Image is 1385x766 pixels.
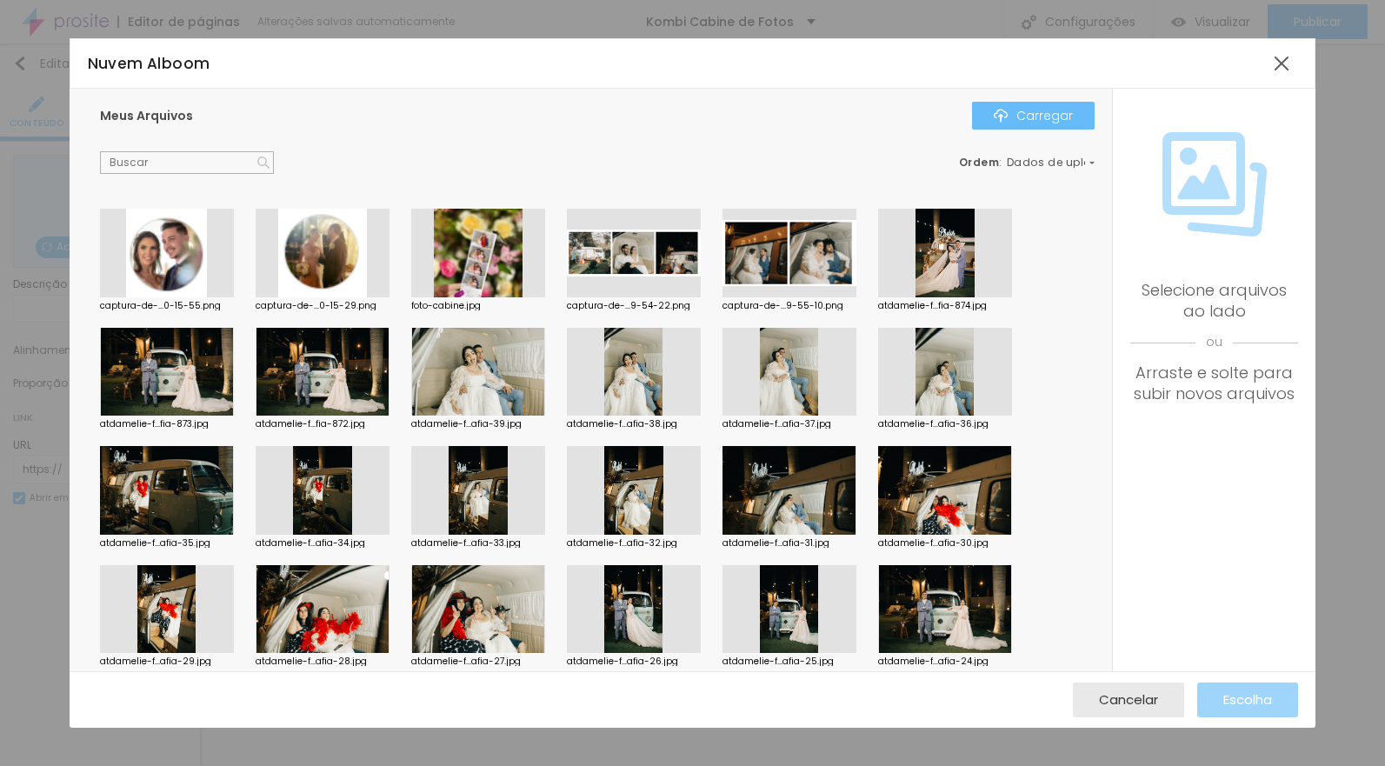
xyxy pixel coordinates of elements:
[256,536,365,550] font: atdamelie-f...afia-34.jpg
[1162,132,1267,236] img: Ícone
[100,536,210,550] font: atdamelie-f...afia-35.jpg
[88,53,210,74] font: Nuvem Alboom
[256,655,367,668] font: atdamelie-f...afia-28.jpg
[999,155,1002,170] font: :
[100,299,221,312] font: captura-de-...0-15-55.png
[411,417,522,430] font: atdamelie-f...afia-39.jpg
[722,299,843,312] font: captura-de-...9-55-10.png
[1197,683,1298,717] button: Escolha
[878,417,989,430] font: atdamelie-f...afia-36.jpg
[972,102,1095,130] button: ÍconeCarregar
[256,417,365,430] font: atdamelie-f...fia-872.jpg
[1142,279,1287,322] font: Selecione arquivos ao lado
[411,536,521,550] font: atdamelie-f...afia-33.jpg
[100,151,274,174] input: Buscar
[411,299,481,312] font: foto-cabine.jpg
[256,299,376,312] font: captura-de-...0-15-29.png
[411,655,521,668] font: atdamelie-f...afia-27.jpg
[567,417,677,430] font: atdamelie-f...afia-38.jpg
[878,536,989,550] font: atdamelie-f...afia-30.jpg
[1134,362,1295,404] font: Arraste e solte para subir novos arquivos
[1073,683,1184,717] button: Cancelar
[959,155,1000,170] font: Ordem
[100,417,209,430] font: atdamelie-f...fia-873.jpg
[878,299,987,312] font: atdamelie-f...fia-874.jpg
[1223,690,1272,709] font: Escolha
[567,536,677,550] font: atdamelie-f...afia-32.jpg
[722,655,834,668] font: atdamelie-f...afia-25.jpg
[1206,333,1222,350] font: ou
[567,299,690,312] font: captura-de-...9-54-22.png
[100,107,193,124] font: Meus Arquivos
[878,655,989,668] font: atdamelie-f...afia-24.jpg
[1099,690,1158,709] font: Cancelar
[722,536,829,550] font: atdamelie-f...afia-31.jpg
[722,417,831,430] font: atdamelie-f...afia-37.jpg
[567,655,678,668] font: atdamelie-f...afia-26.jpg
[994,109,1008,123] img: Ícone
[1007,155,1108,170] font: Dados de upload
[1016,107,1073,124] font: Carregar
[100,655,211,668] font: atdamelie-f...afia-29.jpg
[257,157,270,169] img: Ícone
